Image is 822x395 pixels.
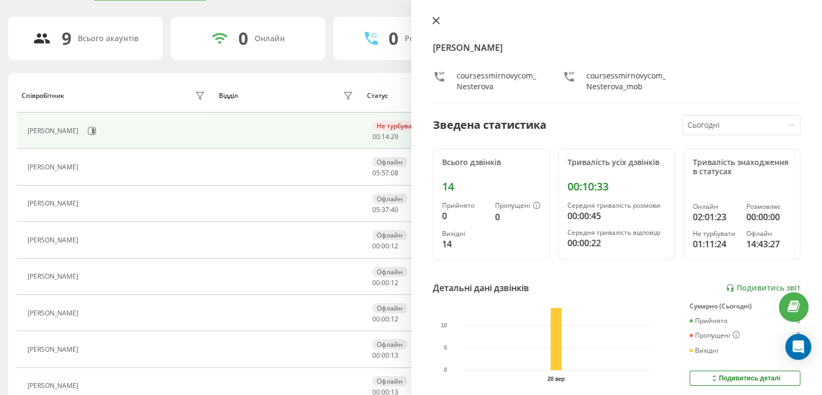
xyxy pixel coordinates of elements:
[693,210,738,223] div: 02:01:23
[797,331,800,340] div: 0
[444,367,447,373] text: 0
[693,158,791,176] div: Тривалість знаходження в статусах
[433,281,529,294] div: Детальні дані дзвінків
[391,314,398,324] span: 12
[382,168,389,177] span: 57
[567,180,666,193] div: 00:10:33
[693,203,738,210] div: Онлайн
[372,121,424,131] div: Не турбувати
[433,41,801,54] h4: [PERSON_NAME]
[444,345,447,351] text: 5
[382,278,389,287] span: 00
[219,92,238,100] div: Відділ
[567,229,666,236] div: Середня тривалість відповіді
[372,303,407,313] div: Офлайн
[389,28,398,49] div: 0
[442,238,486,251] div: 14
[382,314,389,324] span: 00
[442,180,540,193] div: 14
[367,92,388,100] div: Статус
[372,169,398,177] div: : :
[372,206,398,214] div: : :
[372,314,380,324] span: 00
[372,168,380,177] span: 05
[457,70,541,92] div: coursessmirnovycom_Nesterova
[372,194,407,204] div: Офлайн
[442,202,486,209] div: Прийнято
[495,210,540,223] div: 0
[28,310,81,317] div: [PERSON_NAME]
[693,238,738,251] div: 01:11:24
[382,351,389,360] span: 00
[442,230,486,238] div: Вихідні
[372,376,407,386] div: Офлайн
[391,168,398,177] span: 08
[28,273,81,280] div: [PERSON_NAME]
[690,331,740,340] div: Пропущені
[372,242,398,250] div: : :
[372,230,407,240] div: Офлайн
[441,322,447,328] text: 10
[547,376,565,382] text: 20 вер
[28,127,81,135] div: [PERSON_NAME]
[391,351,398,360] span: 13
[746,238,791,251] div: 14:43:27
[391,205,398,214] span: 40
[372,351,380,360] span: 00
[28,236,81,244] div: [PERSON_NAME]
[62,28,71,49] div: 9
[372,267,407,277] div: Офлайн
[28,163,81,171] div: [PERSON_NAME]
[690,302,800,310] div: Сумарно (Сьогодні)
[442,158,540,167] div: Всього дзвінків
[372,279,398,287] div: : :
[746,203,791,210] div: Розмовляє
[78,34,138,43] div: Всього акаунтів
[726,284,800,293] a: Подивитись звіт
[405,34,457,43] div: Розмовляють
[238,28,248,49] div: 0
[28,200,81,207] div: [PERSON_NAME]
[28,346,81,353] div: [PERSON_NAME]
[372,132,380,141] span: 00
[372,352,398,359] div: : :
[28,382,81,390] div: [PERSON_NAME]
[372,241,380,251] span: 00
[391,132,398,141] span: 29
[567,209,666,222] div: 00:00:45
[567,202,666,209] div: Середня тривалість розмови
[442,209,486,222] div: 0
[372,278,380,287] span: 00
[391,278,398,287] span: 12
[382,132,389,141] span: 14
[746,210,791,223] div: 00:00:00
[586,70,671,92] div: coursessmirnovycom_Nesterova_mob
[22,92,64,100] div: Співробітник
[391,241,398,251] span: 12
[382,241,389,251] span: 00
[746,230,791,238] div: Офлайн
[382,205,389,214] span: 37
[690,371,800,386] button: Подивитись деталі
[255,34,285,43] div: Онлайн
[567,158,666,167] div: Тривалість усіх дзвінків
[495,202,540,210] div: Пропущені
[710,374,780,383] div: Подивитись деталі
[690,347,718,354] div: Вихідні
[372,205,380,214] span: 05
[693,230,738,238] div: Не турбувати
[372,315,398,323] div: : :
[372,339,407,350] div: Офлайн
[372,157,407,167] div: Офлайн
[567,236,666,249] div: 00:00:22
[785,334,811,360] div: Open Intercom Messenger
[372,133,398,141] div: : :
[797,317,800,325] div: 0
[433,117,546,133] div: Зведена статистика
[690,317,727,325] div: Прийнято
